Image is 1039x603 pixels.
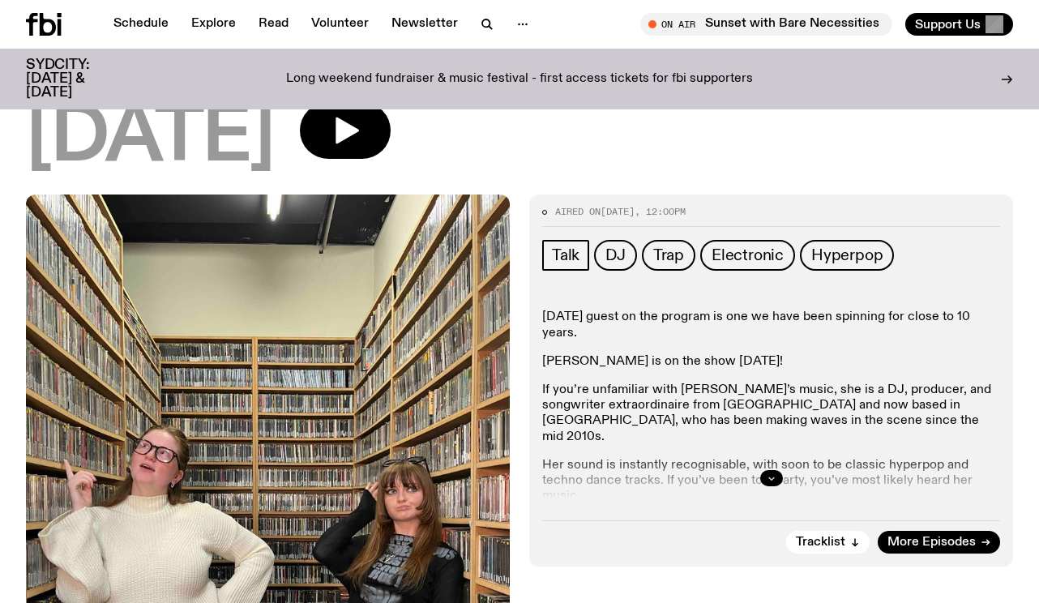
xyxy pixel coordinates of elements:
[26,58,130,100] h3: SYDCITY: [DATE] & [DATE]
[642,240,695,271] a: Trap
[786,531,870,554] button: Tracklist
[712,246,784,264] span: Electronic
[542,383,1000,445] p: If you’re unfamiliar with [PERSON_NAME]’s music, she is a DJ, producer, and songwriter extraordin...
[796,537,845,549] span: Tracklist
[653,246,684,264] span: Trap
[542,240,589,271] a: Talk
[605,246,626,264] span: DJ
[182,13,246,36] a: Explore
[700,240,795,271] a: Electronic
[811,246,883,264] span: Hyperpop
[26,102,274,175] span: [DATE]
[915,17,981,32] span: Support Us
[542,310,1000,340] p: [DATE] guest on the program is one we have been spinning for close to 10 years.
[555,205,601,218] span: Aired on
[104,13,178,36] a: Schedule
[635,205,686,218] span: , 12:00pm
[878,531,1000,554] a: More Episodes
[552,246,579,264] span: Talk
[382,13,468,36] a: Newsletter
[601,205,635,218] span: [DATE]
[286,72,753,87] p: Long weekend fundraiser & music festival - first access tickets for fbi supporters
[905,13,1013,36] button: Support Us
[640,13,892,36] button: On AirSunset with Bare Necessities
[887,537,976,549] span: More Episodes
[301,13,378,36] a: Volunteer
[800,240,894,271] a: Hyperpop
[542,354,1000,370] p: [PERSON_NAME] is on the show [DATE]!
[249,13,298,36] a: Read
[594,240,637,271] a: DJ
